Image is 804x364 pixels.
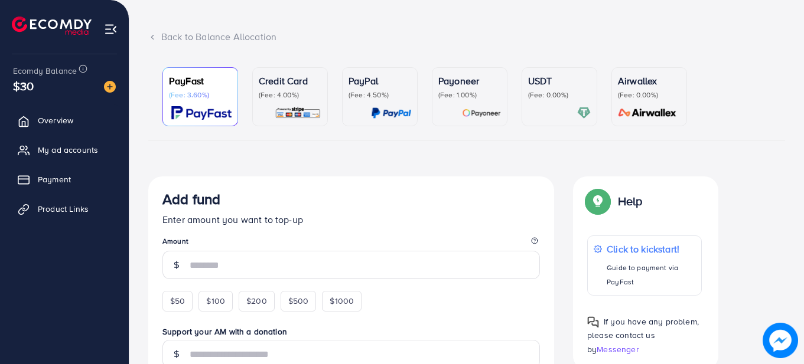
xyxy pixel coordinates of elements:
span: If you have any problem, please contact us by [587,316,699,355]
p: PayFast [169,74,232,88]
img: card [577,106,591,120]
a: Payment [9,168,120,191]
p: (Fee: 4.50%) [349,90,411,100]
div: Back to Balance Allocation [148,30,785,44]
img: card [462,106,501,120]
a: Overview [9,109,120,132]
h3: Add fund [162,191,220,208]
p: (Fee: 4.00%) [259,90,321,100]
p: Help [618,194,643,208]
span: Messenger [597,343,639,355]
span: Payment [38,173,71,185]
p: Credit Card [259,74,321,88]
span: $100 [206,295,225,307]
img: card [371,106,411,120]
p: (Fee: 3.60%) [169,90,232,100]
img: Popup guide [587,316,599,328]
p: Airwallex [618,74,681,88]
p: Enter amount you want to top-up [162,212,540,227]
p: Guide to payment via PayFast [607,261,695,289]
label: Support your AM with a donation [162,326,540,337]
a: My ad accounts [9,138,120,162]
img: Popup guide [587,191,608,212]
img: image [104,81,116,93]
span: $200 [246,295,267,307]
span: $1000 [330,295,354,307]
span: My ad accounts [38,144,98,156]
p: PayPal [349,74,411,88]
span: Ecomdy Balance [13,65,77,77]
span: $30 [13,77,34,94]
span: Product Links [38,203,89,215]
img: card [171,106,232,120]
img: image [763,323,798,358]
img: card [614,106,681,120]
span: $500 [288,295,309,307]
p: (Fee: 0.00%) [528,90,591,100]
span: $50 [170,295,185,307]
a: Product Links [9,197,120,221]
img: logo [12,17,92,35]
p: (Fee: 1.00%) [438,90,501,100]
p: Click to kickstart! [607,242,695,256]
span: Overview [38,114,73,126]
p: USDT [528,74,591,88]
img: menu [104,22,118,36]
p: (Fee: 0.00%) [618,90,681,100]
img: card [275,106,321,120]
legend: Amount [162,236,540,251]
p: Payoneer [438,74,501,88]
